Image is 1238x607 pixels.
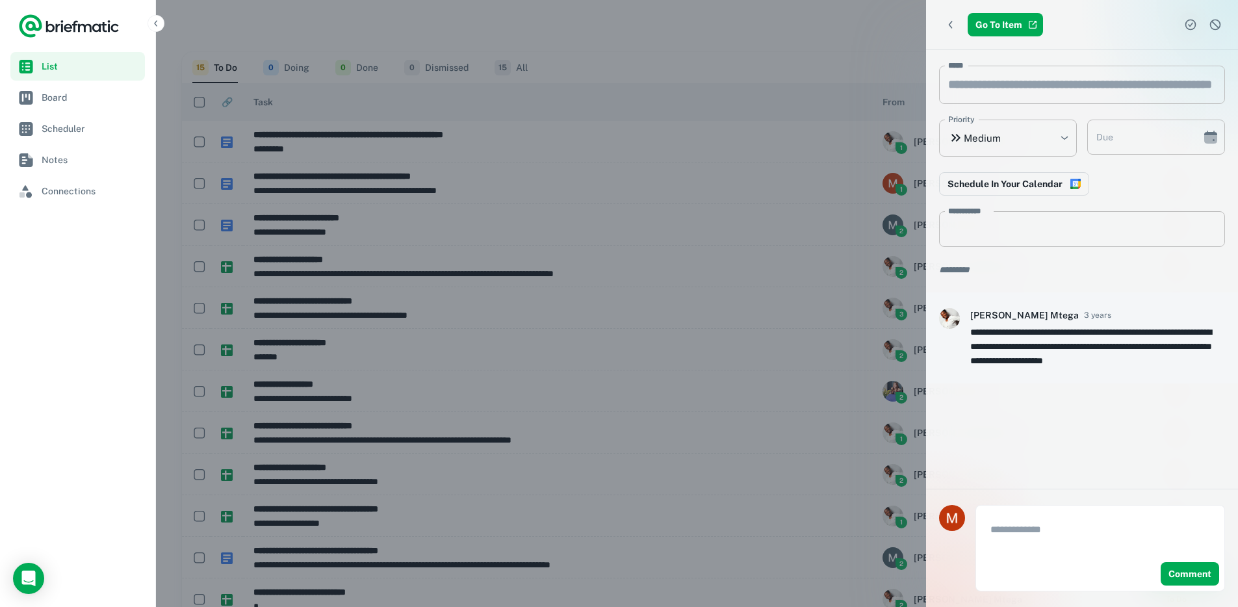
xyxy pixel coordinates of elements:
button: Dismiss task [1206,15,1225,34]
img: Myranda James [939,505,965,531]
img: ALV-UjUSGDZ9smX63soOWb3FtVgM39nwYqnRBfA6DFHFRE3DGHqYCMDYwQ=s50-c-k-no [939,308,960,329]
a: Connections [10,177,145,205]
button: Choose date [1198,124,1224,150]
span: Board [42,90,140,105]
span: List [42,59,140,73]
label: Priority [948,114,975,125]
h6: [PERSON_NAME] Mtega [970,308,1079,322]
div: Open Intercom Messenger [13,563,44,594]
span: Connections [42,184,140,198]
div: scrollable content [926,50,1238,489]
span: Scheduler [42,122,140,136]
a: Logo [18,13,120,39]
span: Notes [42,153,140,167]
span: 3 years [1084,309,1111,321]
a: Board [10,83,145,112]
a: Scheduler [10,114,145,143]
a: List [10,52,145,81]
button: Complete task [1181,15,1200,34]
button: Connect to Google Calendar to reserve time in your schedule to complete this work [939,172,1089,196]
button: Back [939,13,962,36]
button: Comment [1161,562,1219,586]
a: Notes [10,146,145,174]
div: Medium [939,120,1077,157]
a: Go To Item [968,13,1043,36]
